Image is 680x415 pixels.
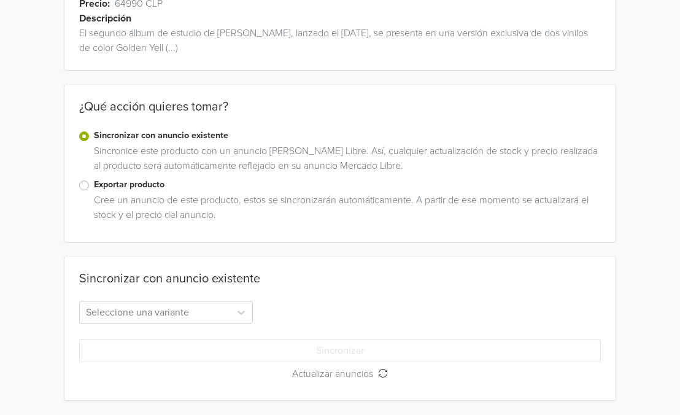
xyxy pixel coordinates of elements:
label: Sincronizar con anuncio existente [94,129,601,142]
div: Cree un anuncio de este producto, estos se sincronizarán automáticamente. A partir de ese momento... [89,193,601,227]
div: ¿Qué acción quieres tomar? [64,99,616,129]
div: Sincronice este producto con un anuncio [PERSON_NAME] Libre. Así, cualquier actualización de stoc... [89,144,601,178]
label: Exportar producto [94,178,601,192]
div: El segundo álbum de estudio de [PERSON_NAME], lanzado el [DATE], se presenta en una versión exclu... [64,26,616,55]
div: Descripción [79,11,630,26]
div: Sincronizar con anuncio existente [79,271,260,286]
button: Actualizar anuncios [79,362,601,386]
span: Actualizar anuncios [292,368,378,380]
button: Sincronizar [79,339,601,362]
